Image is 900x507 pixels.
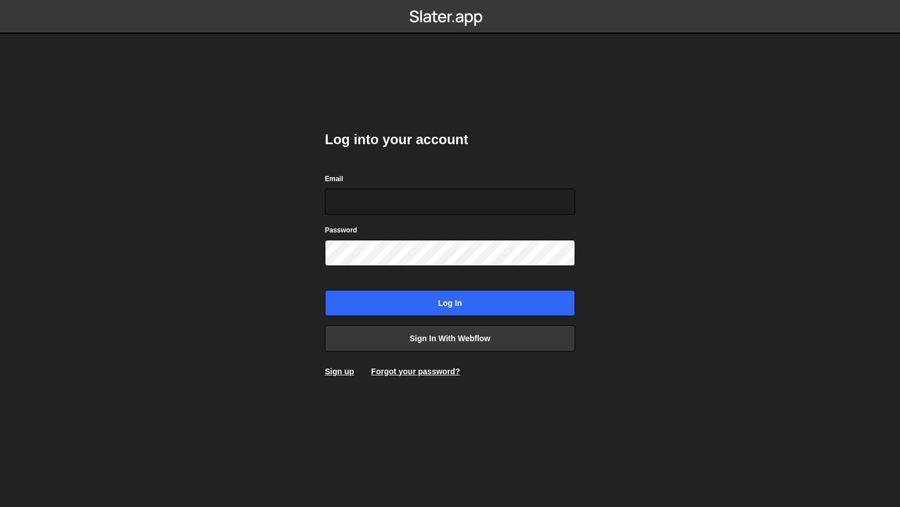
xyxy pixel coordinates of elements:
[325,173,343,185] label: Email
[325,325,575,351] a: Sign in with Webflow
[325,367,354,376] a: Sign up
[325,224,357,236] label: Password
[325,290,575,316] input: Log in
[371,367,460,376] a: Forgot your password?
[325,130,575,149] h2: Log into your account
